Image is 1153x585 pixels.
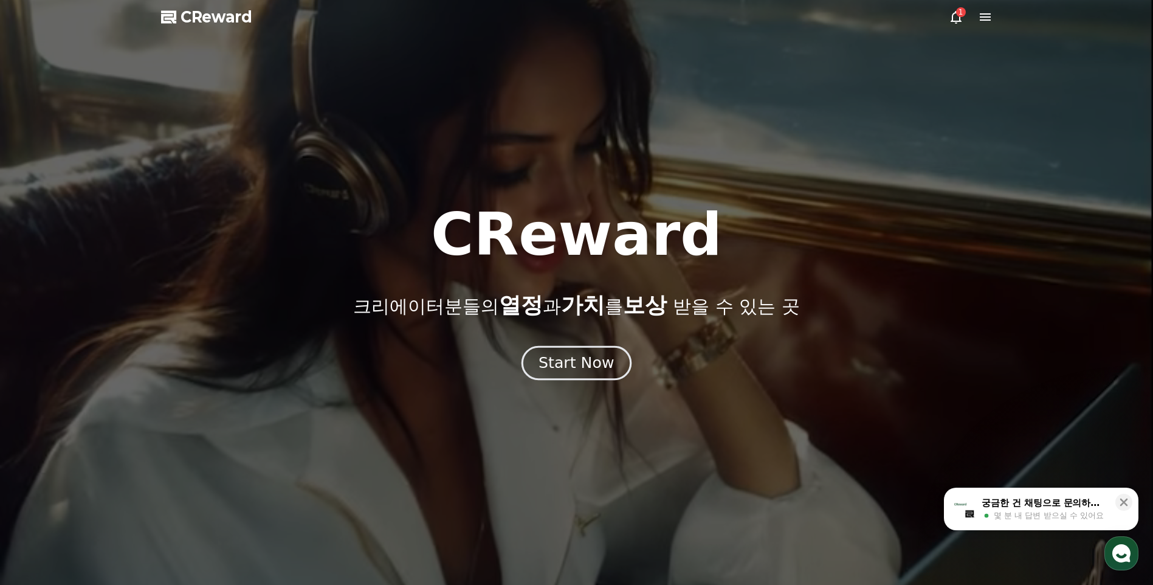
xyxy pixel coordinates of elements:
[623,292,667,317] span: 보상
[4,386,80,416] a: 홈
[161,7,252,27] a: CReward
[188,404,202,414] span: 설정
[949,10,963,24] a: 1
[956,7,966,17] div: 1
[561,292,605,317] span: 가치
[431,206,722,264] h1: CReward
[499,292,543,317] span: 열정
[524,359,629,370] a: Start Now
[157,386,233,416] a: 설정
[111,404,126,414] span: 대화
[80,386,157,416] a: 대화
[181,7,252,27] span: CReward
[539,353,614,373] div: Start Now
[38,404,46,414] span: 홈
[521,346,632,381] button: Start Now
[353,293,799,317] p: 크리에이터분들의 과 를 받을 수 있는 곳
